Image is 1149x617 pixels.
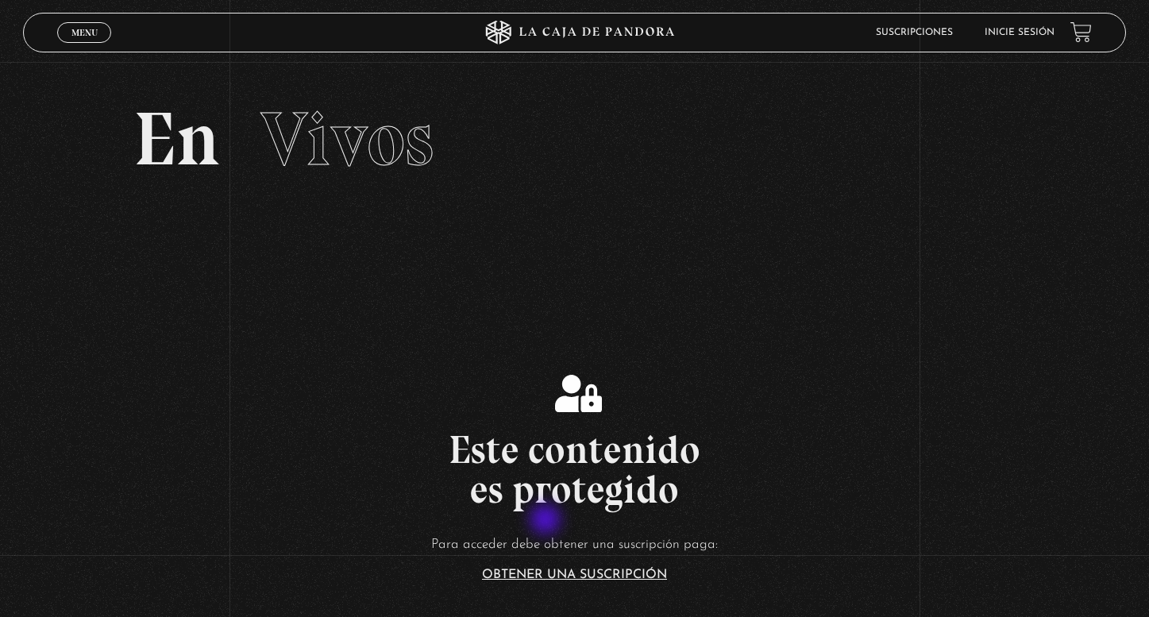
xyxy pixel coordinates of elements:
span: Cerrar [66,40,103,52]
a: Obtener una suscripción [482,569,667,581]
span: Vivos [260,94,434,184]
a: View your shopping cart [1070,21,1092,43]
a: Suscripciones [876,28,953,37]
a: Inicie sesión [985,28,1055,37]
h2: En [133,102,1016,177]
span: Menu [71,28,98,37]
